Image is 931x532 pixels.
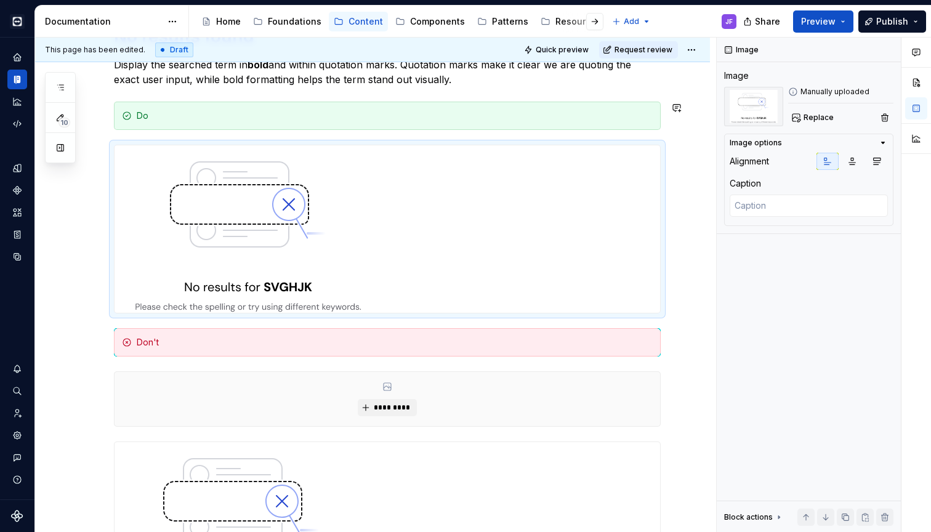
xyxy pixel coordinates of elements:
a: Components [7,180,27,200]
div: Alignment [730,155,769,167]
a: Home [196,12,246,31]
button: Search ⌘K [7,381,27,401]
a: Storybook stories [7,225,27,244]
div: Resources [555,15,601,28]
span: Replace [804,113,834,123]
span: This page has been edited. [45,45,145,55]
button: Add [608,13,655,30]
div: Image [724,70,749,82]
div: Draft [155,42,193,57]
span: Share [755,15,780,28]
button: Image options [730,138,888,148]
a: Code automation [7,114,27,134]
div: Patterns [492,15,528,28]
div: JF [725,17,733,26]
button: Request review [599,41,678,58]
a: Resources [536,12,606,31]
div: Page tree [196,9,606,34]
button: Contact support [7,448,27,467]
div: Caption [730,177,761,190]
a: Assets [7,203,27,222]
div: Manually uploaded [788,87,893,97]
a: Settings [7,425,27,445]
div: Image options [730,138,782,148]
span: Request review [615,45,672,55]
button: Replace [788,109,839,126]
a: Invite team [7,403,27,423]
button: Notifications [7,359,27,379]
span: Quick preview [536,45,589,55]
span: Add [624,17,639,26]
div: Documentation [45,15,161,28]
div: Content [349,15,383,28]
a: Documentation [7,70,27,89]
button: Publish [858,10,926,33]
img: ae184569-c090-430e-a53f-6aa2ec4f3bab.png [115,145,382,313]
div: Block actions [724,512,773,522]
div: Foundations [268,15,321,28]
button: Quick preview [520,41,594,58]
img: ae184569-c090-430e-a53f-6aa2ec4f3bab.png [724,87,783,126]
a: Analytics [7,92,27,111]
span: Preview [801,15,836,28]
div: Home [216,15,241,28]
a: Patterns [472,12,533,31]
strong: bold [248,58,268,71]
div: Components [410,15,465,28]
button: Share [737,10,788,33]
a: Design tokens [7,158,27,178]
a: Foundations [248,12,326,31]
a: Data sources [7,247,27,267]
a: Home [7,47,27,67]
div: Do [137,110,653,122]
button: Preview [793,10,853,33]
a: Content [329,12,388,31]
a: Components [390,12,470,31]
span: Publish [876,15,908,28]
svg: Supernova Logo [11,510,23,522]
div: Don't [137,336,653,349]
p: Display the searched term in and within quotation marks. Quotation marks make it clear we are quo... [114,57,661,87]
img: e3886e02-c8c5-455d-9336-29756fd03ba2.png [10,14,25,29]
span: 10 [58,118,70,127]
div: Block actions [724,509,784,526]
